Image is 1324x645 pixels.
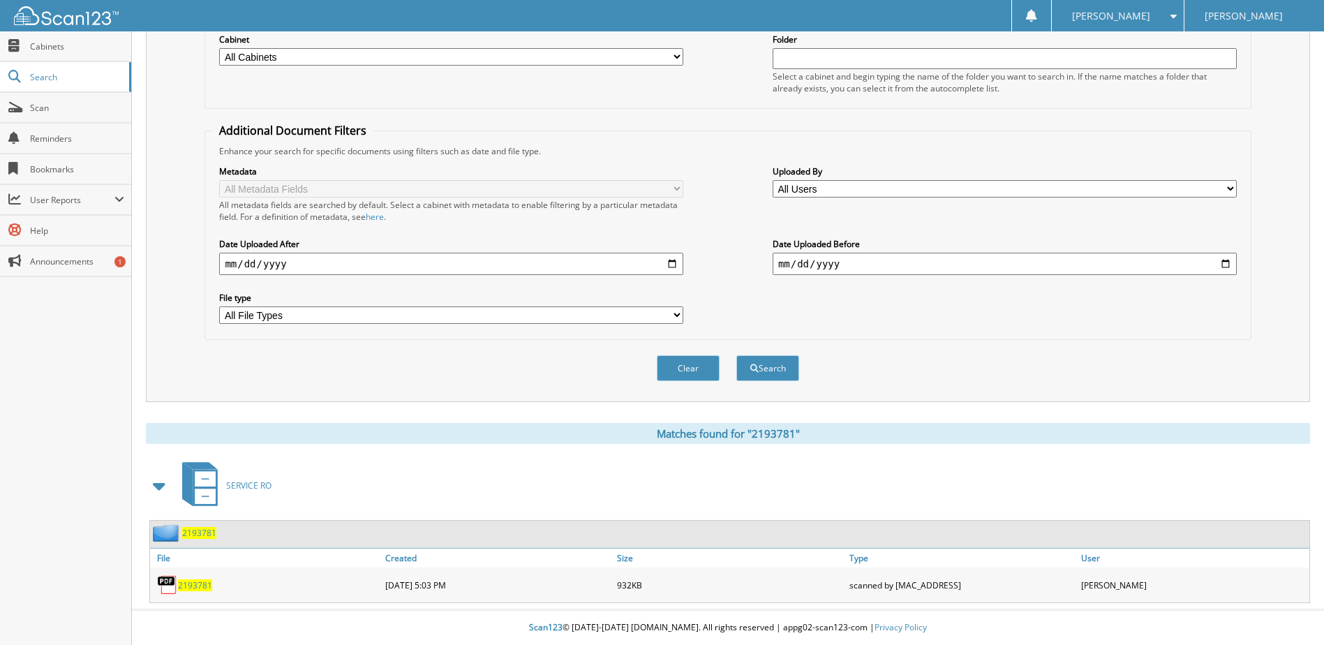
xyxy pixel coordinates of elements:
[146,423,1310,444] div: Matches found for "2193781"
[30,194,114,206] span: User Reports
[773,71,1237,94] div: Select a cabinet and begin typing the name of the folder you want to search in. If the name match...
[219,34,683,45] label: Cabinet
[846,549,1078,568] a: Type
[226,480,272,491] span: SERVICE RO
[219,253,683,275] input: start
[30,255,124,267] span: Announcements
[219,238,683,250] label: Date Uploaded After
[773,34,1237,45] label: Folder
[382,571,613,599] div: [DATE] 5:03 PM
[14,6,119,25] img: scan123-logo-white.svg
[846,571,1078,599] div: scanned by [MAC_ADDRESS]
[773,253,1237,275] input: end
[219,199,683,223] div: All metadata fields are searched by default. Select a cabinet with metadata to enable filtering b...
[30,102,124,114] span: Scan
[613,549,845,568] a: Size
[875,621,927,633] a: Privacy Policy
[1078,571,1309,599] div: [PERSON_NAME]
[132,611,1324,645] div: © [DATE]-[DATE] [DOMAIN_NAME]. All rights reserved | appg02-scan123-com |
[366,211,384,223] a: here
[30,71,122,83] span: Search
[212,123,373,138] legend: Additional Document Filters
[153,524,182,542] img: folder2.png
[382,549,613,568] a: Created
[736,355,799,381] button: Search
[174,458,272,513] a: SERVICE RO
[30,40,124,52] span: Cabinets
[114,256,126,267] div: 1
[30,163,124,175] span: Bookmarks
[773,238,1237,250] label: Date Uploaded Before
[219,292,683,304] label: File type
[657,355,720,381] button: Clear
[1072,12,1150,20] span: [PERSON_NAME]
[182,527,216,539] a: 2193781
[1205,12,1283,20] span: [PERSON_NAME]
[1078,549,1309,568] a: User
[30,133,124,144] span: Reminders
[212,145,1243,157] div: Enhance your search for specific documents using filters such as date and file type.
[529,621,563,633] span: Scan123
[157,574,178,595] img: PDF.png
[150,549,382,568] a: File
[773,165,1237,177] label: Uploaded By
[1254,578,1324,645] iframe: Chat Widget
[613,571,845,599] div: 932KB
[30,225,124,237] span: Help
[219,165,683,177] label: Metadata
[178,579,212,591] a: 2193781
